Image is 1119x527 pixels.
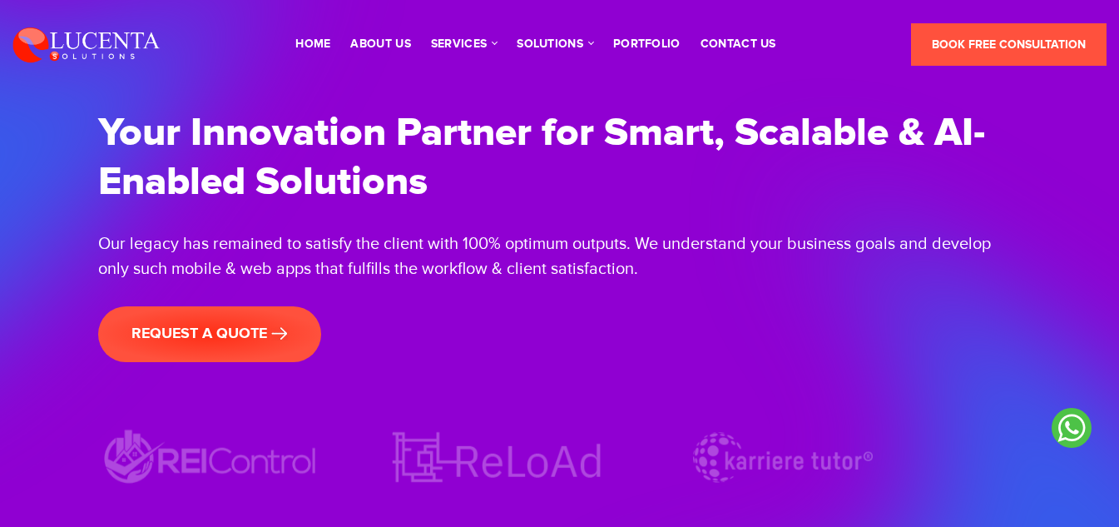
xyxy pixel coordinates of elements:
img: banner-arrow.png [271,327,288,341]
a: solutions [517,38,593,50]
a: services [431,38,497,50]
span: Book Free Consultation [932,37,1086,52]
h1: Your Innovation Partner for Smart, Scalable & AI-Enabled Solutions [98,108,1022,206]
a: Home [295,38,330,50]
a: contact us [701,38,776,50]
a: request a quote [98,306,321,362]
a: About Us [350,38,410,50]
img: Karriere tutor [671,425,895,490]
span: request a quote [131,325,288,343]
img: ReLoAd [384,425,609,490]
img: REIControl [98,425,323,490]
a: Book Free Consultation [911,23,1107,66]
a: portfolio [613,38,681,50]
div: Our legacy has remained to satisfy the client with 100% optimum outputs. We understand your busin... [98,231,1022,281]
img: Lucenta Solutions [12,25,161,63]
